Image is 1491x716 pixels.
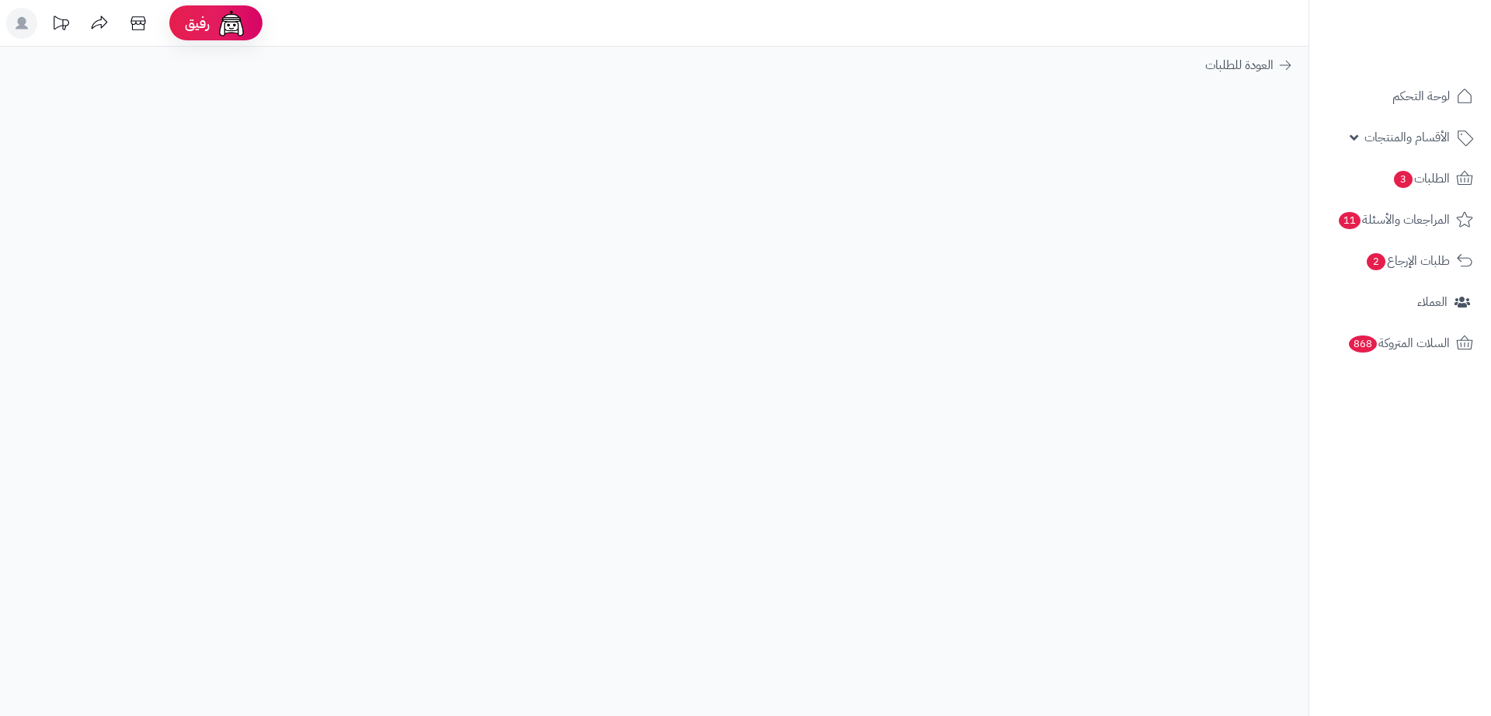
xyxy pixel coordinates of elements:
a: العملاء [1319,283,1482,321]
a: طلبات الإرجاع2 [1319,242,1482,280]
a: العودة للطلبات [1205,56,1293,75]
span: 2 [1367,253,1385,270]
a: السلات المتروكة868 [1319,325,1482,362]
span: 868 [1349,335,1377,353]
span: 3 [1394,171,1413,188]
span: 11 [1339,212,1361,229]
span: رفيق [185,14,210,33]
span: طلبات الإرجاع [1365,250,1450,272]
a: تحديثات المنصة [41,8,80,43]
a: لوحة التحكم [1319,78,1482,115]
span: المراجعات والأسئلة [1337,209,1450,231]
span: لوحة التحكم [1392,85,1450,107]
a: الطلبات3 [1319,160,1482,197]
span: الأقسام والمنتجات [1364,127,1450,148]
a: المراجعات والأسئلة11 [1319,201,1482,238]
span: الطلبات [1392,168,1450,189]
span: العملاء [1417,291,1448,313]
span: العودة للطلبات [1205,56,1274,75]
span: السلات المتروكة [1347,332,1450,354]
img: ai-face.png [216,8,247,39]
